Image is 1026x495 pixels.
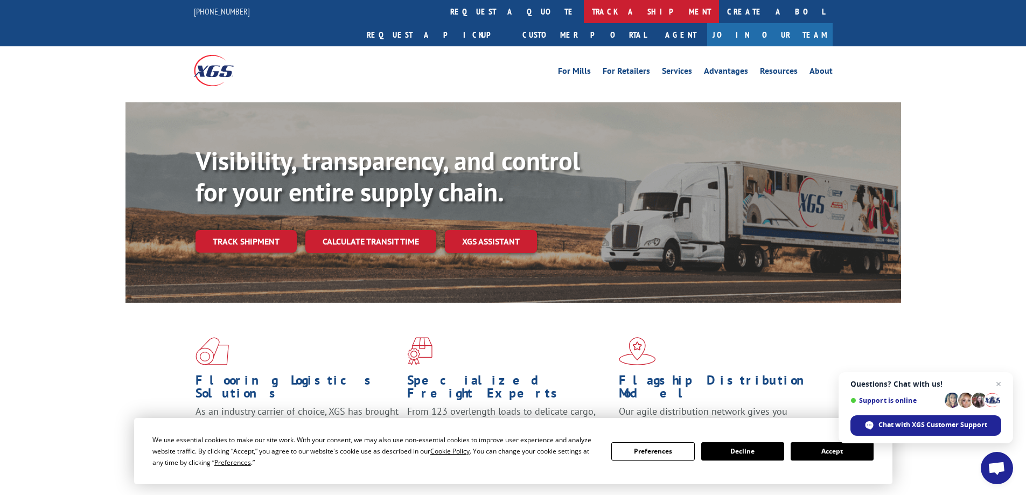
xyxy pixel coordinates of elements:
span: Our agile distribution network gives you nationwide inventory management on demand. [619,405,817,430]
h1: Specialized Freight Experts [407,374,611,405]
span: Close chat [992,378,1005,391]
span: Cookie Policy [430,447,470,456]
span: As an industry carrier of choice, XGS has brought innovation and dedication to flooring logistics... [196,405,399,443]
div: Open chat [981,452,1013,484]
a: Track shipment [196,230,297,253]
img: xgs-icon-flagship-distribution-model-red [619,337,656,365]
h1: Flooring Logistics Solutions [196,374,399,405]
img: xgs-icon-total-supply-chain-intelligence-red [196,337,229,365]
img: xgs-icon-focused-on-flooring-red [407,337,432,365]
a: For Retailers [603,67,650,79]
button: Preferences [611,442,694,461]
a: Customer Portal [514,23,654,46]
span: Questions? Chat with us! [850,380,1001,388]
h1: Flagship Distribution Model [619,374,822,405]
a: About [809,67,833,79]
div: Chat with XGS Customer Support [850,415,1001,436]
a: Request a pickup [359,23,514,46]
a: Calculate transit time [305,230,436,253]
p: From 123 overlength loads to delicate cargo, our experienced staff knows the best way to move you... [407,405,611,453]
a: Advantages [704,67,748,79]
a: Services [662,67,692,79]
span: Chat with XGS Customer Support [878,420,987,430]
div: Cookie Consent Prompt [134,418,892,484]
span: Preferences [214,458,251,467]
button: Accept [791,442,874,461]
a: Join Our Team [707,23,833,46]
a: XGS ASSISTANT [445,230,537,253]
a: Agent [654,23,707,46]
button: Decline [701,442,784,461]
div: We use essential cookies to make our site work. With your consent, we may also use non-essential ... [152,434,598,468]
a: [PHONE_NUMBER] [194,6,250,17]
span: Support is online [850,396,941,405]
a: Resources [760,67,798,79]
a: For Mills [558,67,591,79]
b: Visibility, transparency, and control for your entire supply chain. [196,144,580,208]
